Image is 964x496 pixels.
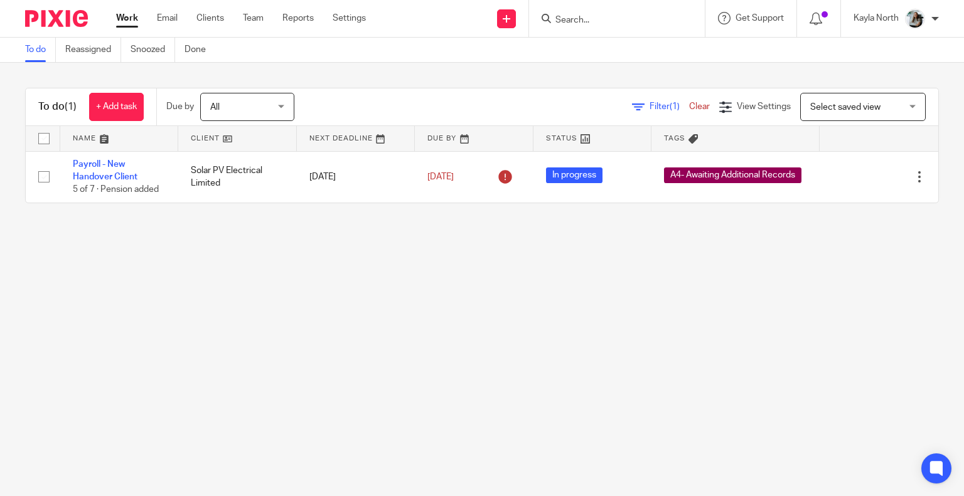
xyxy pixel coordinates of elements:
a: Payroll - New Handover Client [73,160,137,181]
a: Reports [282,12,314,24]
a: Team [243,12,264,24]
a: Done [185,38,215,62]
span: (1) [65,102,77,112]
span: (1) [670,102,680,111]
p: Due by [166,100,194,113]
td: Solar PV Electrical Limited [178,151,296,203]
span: View Settings [737,102,791,111]
span: [DATE] [427,172,454,181]
td: [DATE] [297,151,415,203]
h1: To do [38,100,77,113]
span: In progress [546,167,602,183]
a: + Add task [89,93,144,121]
a: Settings [333,12,366,24]
a: Work [116,12,138,24]
img: Pixie [25,10,88,27]
a: To do [25,38,56,62]
span: All [210,103,220,112]
p: Kayla North [854,12,899,24]
input: Search [554,15,667,26]
span: Get Support [736,14,784,23]
span: Filter [650,102,689,111]
a: Clients [196,12,224,24]
a: Snoozed [131,38,175,62]
span: 5 of 7 · Pension added [73,185,159,194]
span: A4- Awaiting Additional Records [664,167,801,183]
img: Profile%20Photo.png [905,9,925,29]
span: Select saved view [810,103,881,112]
a: Reassigned [65,38,121,62]
span: Tags [664,135,685,142]
a: Email [157,12,178,24]
a: Clear [689,102,710,111]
